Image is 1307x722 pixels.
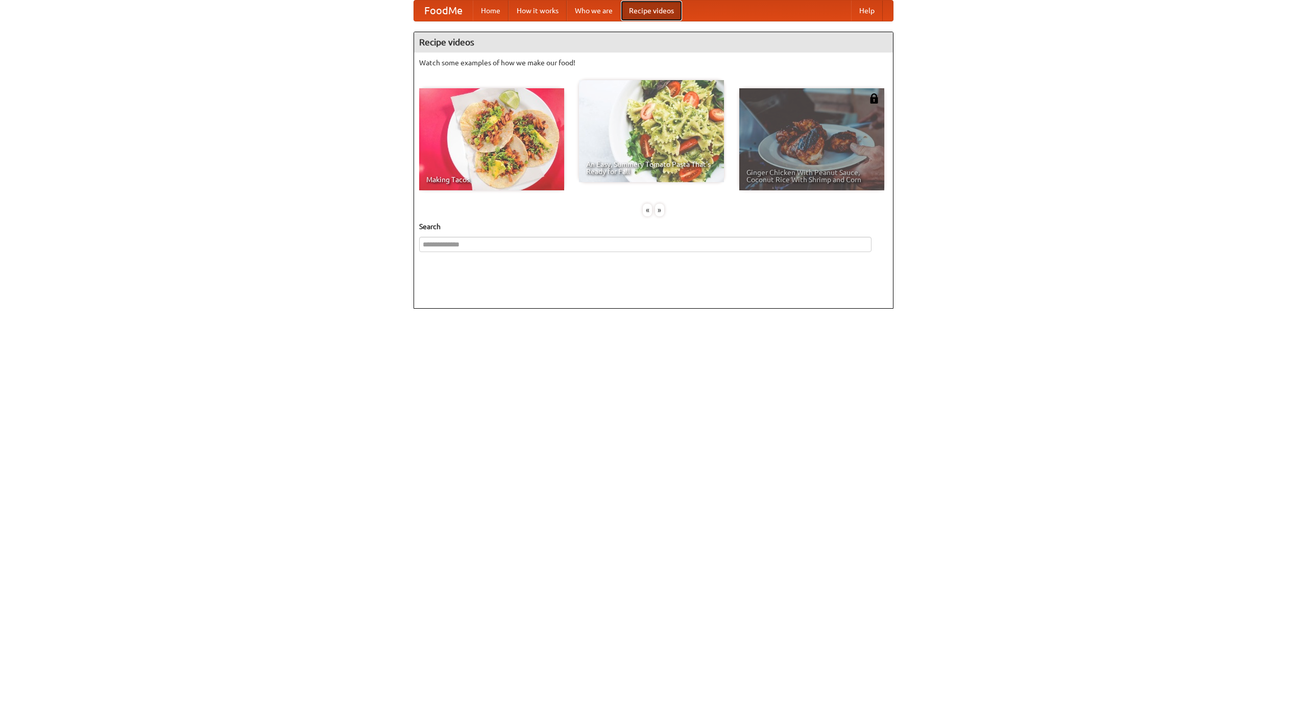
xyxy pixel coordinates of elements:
a: An Easy, Summery Tomato Pasta That's Ready for Fall [579,80,724,182]
a: Recipe videos [621,1,682,21]
a: FoodMe [414,1,473,21]
a: Home [473,1,509,21]
h5: Search [419,221,888,232]
h4: Recipe videos [414,32,893,53]
a: How it works [509,1,567,21]
a: Making Tacos [419,88,564,190]
div: » [655,204,664,216]
a: Who we are [567,1,621,21]
div: « [643,204,652,216]
img: 483408.png [869,93,879,104]
span: Making Tacos [426,176,557,183]
span: An Easy, Summery Tomato Pasta That's Ready for Fall [586,161,717,175]
a: Help [851,1,883,21]
p: Watch some examples of how we make our food! [419,58,888,68]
